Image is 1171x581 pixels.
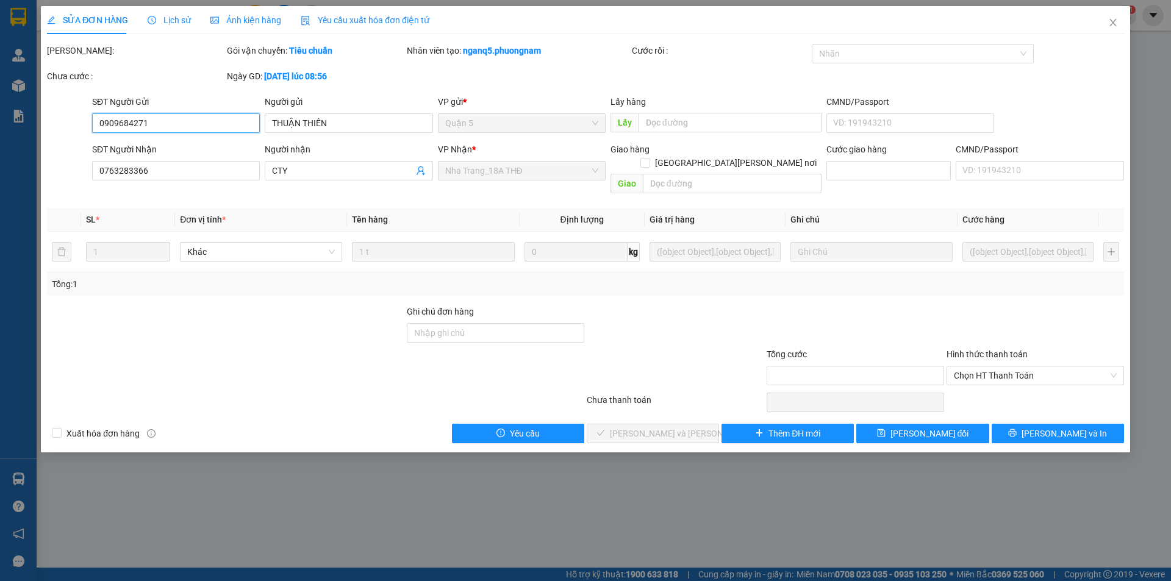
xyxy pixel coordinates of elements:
[265,143,432,156] div: Người nhận
[1103,242,1119,262] button: plus
[86,215,96,224] span: SL
[352,242,514,262] input: VD: Bàn, Ghế
[1022,427,1107,440] span: [PERSON_NAME] và In
[650,242,781,262] input: 0
[611,113,639,132] span: Lấy
[47,44,224,57] div: [PERSON_NAME]:
[755,429,764,438] span: plus
[611,174,643,193] span: Giao
[301,15,429,25] span: Yêu cầu xuất hóa đơn điện tử
[407,44,629,57] div: Nhân viên tạo:
[148,16,156,24] span: clock-circle
[1008,429,1017,438] span: printer
[768,427,820,440] span: Thêm ĐH mới
[47,16,56,24] span: edit
[452,424,584,443] button: exclamation-circleYêu cầu
[767,349,807,359] span: Tổng cước
[954,366,1117,385] span: Chọn HT Thanh Toán
[877,429,886,438] span: save
[47,15,128,25] span: SỬA ĐƠN HÀNG
[438,144,472,154] span: VP Nhận
[611,144,650,154] span: Giao hàng
[585,393,765,415] div: Chưa thanh toán
[265,95,432,109] div: Người gửi
[352,215,388,224] span: Tên hàng
[445,114,598,132] span: Quận 5
[52,277,452,291] div: Tổng: 1
[639,113,822,132] input: Dọc đường
[1096,6,1130,40] button: Close
[628,242,640,262] span: kg
[438,95,606,109] div: VP gửi
[790,242,953,262] input: Ghi Chú
[643,174,822,193] input: Dọc đường
[496,429,505,438] span: exclamation-circle
[227,44,404,57] div: Gói vận chuyển:
[463,46,541,55] b: nganq5.phuongnam
[786,208,958,232] th: Ghi chú
[148,15,191,25] span: Lịch sử
[227,70,404,83] div: Ngày GD:
[416,166,426,176] span: user-add
[289,46,332,55] b: Tiêu chuẩn
[47,70,224,83] div: Chưa cước :
[611,97,646,107] span: Lấy hàng
[890,427,969,440] span: [PERSON_NAME] đổi
[92,95,260,109] div: SĐT Người Gửi
[992,424,1124,443] button: printer[PERSON_NAME] và In
[826,144,887,154] label: Cước giao hàng
[560,215,604,224] span: Định lượng
[650,215,695,224] span: Giá trị hàng
[962,215,1004,224] span: Cước hàng
[147,429,156,438] span: info-circle
[632,44,809,57] div: Cước rồi :
[52,242,71,262] button: delete
[962,242,1094,262] input: 0
[826,95,994,109] div: CMND/Passport
[301,16,310,26] img: icon
[587,424,719,443] button: check[PERSON_NAME] và [PERSON_NAME] hàng
[180,215,226,224] span: Đơn vị tính
[722,424,854,443] button: plusThêm ĐH mới
[407,307,474,316] label: Ghi chú đơn hàng
[445,162,598,180] span: Nha Trang_18A THĐ
[62,427,145,440] span: Xuất hóa đơn hàng
[187,243,335,261] span: Khác
[264,71,327,81] b: [DATE] lúc 08:56
[826,161,951,180] input: Cước giao hàng
[947,349,1028,359] label: Hình thức thanh toán
[210,16,219,24] span: picture
[92,143,260,156] div: SĐT Người Nhận
[856,424,989,443] button: save[PERSON_NAME] đổi
[510,427,540,440] span: Yêu cầu
[956,143,1123,156] div: CMND/Passport
[210,15,281,25] span: Ảnh kiện hàng
[1108,18,1118,27] span: close
[407,323,584,343] input: Ghi chú đơn hàng
[650,156,822,169] span: [GEOGRAPHIC_DATA][PERSON_NAME] nơi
